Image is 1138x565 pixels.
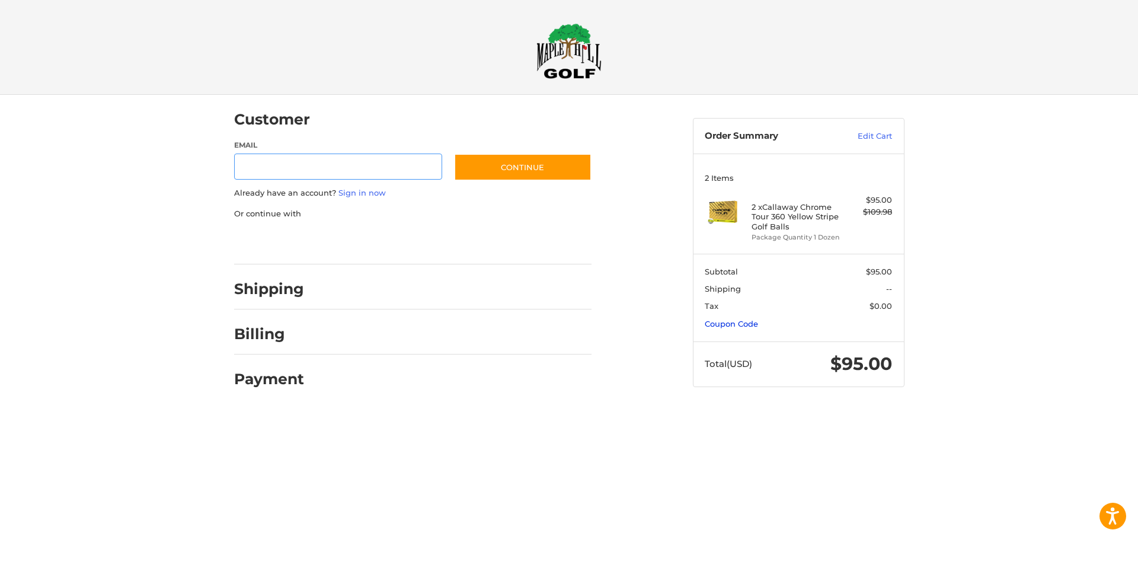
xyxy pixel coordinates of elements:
p: Already have an account? [234,187,592,199]
a: Coupon Code [705,319,758,328]
iframe: PayPal-paypal [230,231,319,253]
h2: Payment [234,370,304,388]
h2: Customer [234,110,310,129]
a: Sign in now [338,188,386,197]
span: Total (USD) [705,358,752,369]
iframe: PayPal-paylater [331,231,420,253]
iframe: PayPal-venmo [431,231,520,253]
span: Tax [705,301,718,311]
div: $109.98 [845,206,892,218]
h2: Billing [234,325,303,343]
h4: 2 x Callaway Chrome Tour 360 Yellow Stripe Golf Balls [752,202,842,231]
h3: 2 Items [705,173,892,183]
img: Maple Hill Golf [536,23,602,79]
p: Or continue with [234,208,592,220]
h2: Shipping [234,280,304,298]
label: Email [234,140,443,151]
span: $95.00 [866,267,892,276]
span: $0.00 [870,301,892,311]
div: $95.00 [845,194,892,206]
span: -- [886,284,892,293]
li: Package Quantity 1 Dozen [752,232,842,242]
h3: Order Summary [705,130,832,142]
span: Shipping [705,284,741,293]
a: Edit Cart [832,130,892,142]
span: Subtotal [705,267,738,276]
button: Continue [454,154,592,181]
iframe: Google Customer Reviews [1040,533,1138,565]
span: $95.00 [830,353,892,375]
